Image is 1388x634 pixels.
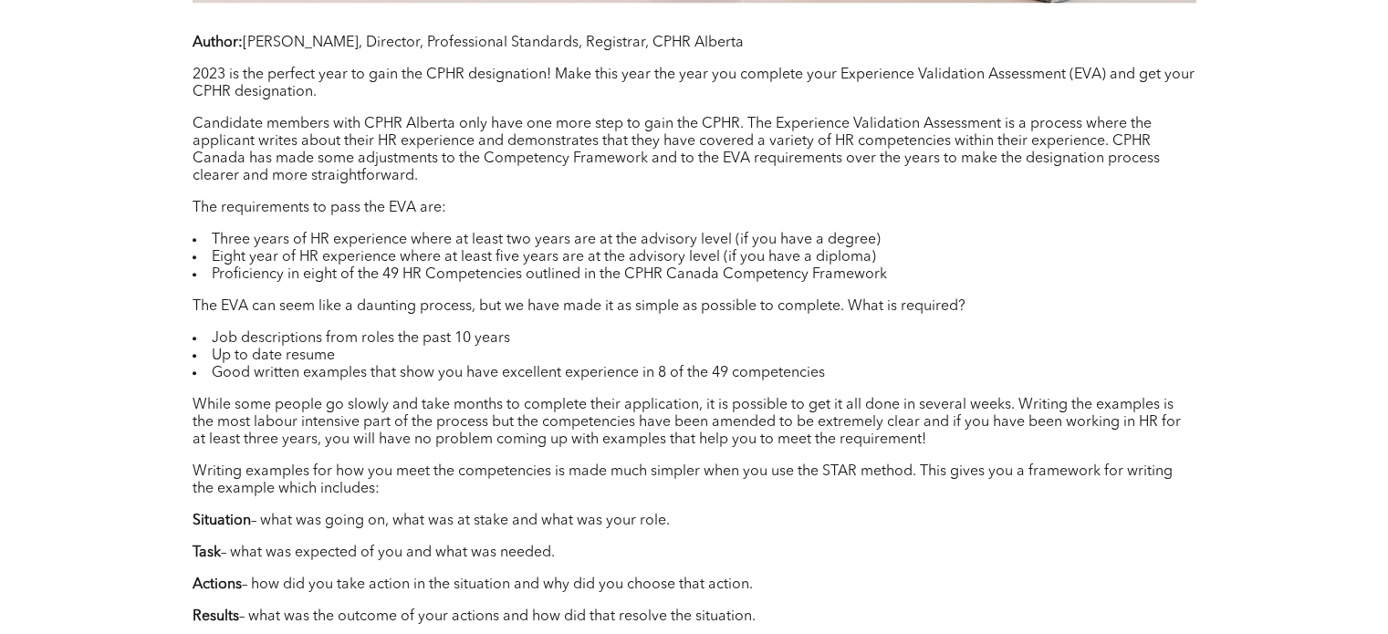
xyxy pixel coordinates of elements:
[193,577,242,592] b: Actions
[193,463,1196,498] p: Writing examples for how you meet the competencies is made much simpler when you use the STAR met...
[193,298,1196,316] p: The EVA can seem like a daunting process, but we have made it as simple as possible to complete. ...
[193,36,243,50] b: Author:
[193,232,1196,249] li: Three years of HR experience where at least two years are at the advisory level (if you have a de...
[193,608,1196,626] p: – what was the outcome of your actions and how did that resolve the situation.
[193,116,1196,185] p: Candidate members with CPHR Alberta only have one more step to gain the CPHR. The Experience Vali...
[193,330,1196,348] li: Job descriptions from roles the past 10 years
[193,546,221,560] b: Task
[193,513,1196,530] p: – what was going on, what was at stake and what was your role.
[193,545,1196,562] p: – what was expected of you and what was needed.
[193,266,1196,284] li: Proficiency in eight of the 49 HR Competencies outlined in the CPHR Canada Competency Framework
[193,249,1196,266] li: Eight year of HR experience where at least five years are at the advisory level (if you have a di...
[193,609,239,624] b: Results
[193,514,251,528] b: Situation
[193,200,1196,217] p: The requirements to pass the EVA are:
[193,577,1196,594] p: – how did you take action in the situation and why did you choose that action.
[193,348,1196,365] li: Up to date resume
[193,67,1196,101] p: 2023 is the perfect year to gain the CPHR designation! Make this year the year you complete your ...
[193,35,1196,52] p: [PERSON_NAME], Director, Professional Standards, Registrar, CPHR Alberta
[193,365,1196,382] li: Good written examples that show you have excellent experience in 8 of the 49 competencies
[193,397,1196,449] p: While some people go slowly and take months to complete their application, it is possible to get ...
